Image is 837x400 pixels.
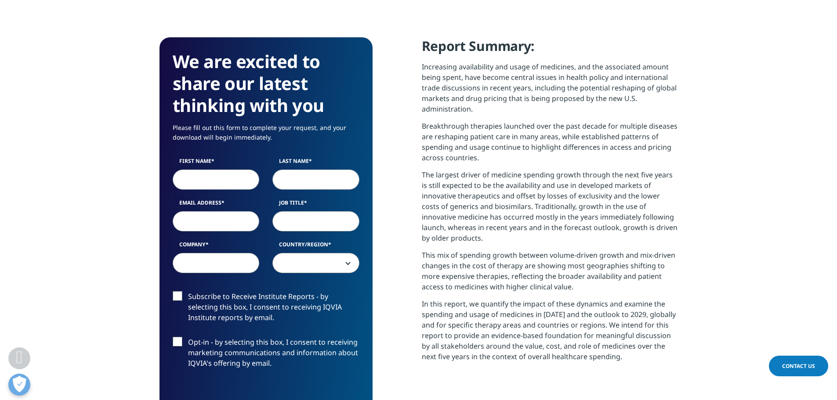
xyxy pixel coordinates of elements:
label: Company [173,241,260,253]
button: Open Preferences [8,374,30,396]
p: Breakthrough therapies launched over the past decade for multiple diseases are reshaping patient ... [422,121,678,169]
p: Increasing availability and usage of medicines, and the associated amount being spent, have becom... [422,61,678,121]
label: First Name [173,157,260,169]
span: Contact Us [782,362,815,370]
label: Subscribe to Receive Institute Reports - by selecting this box, I consent to receiving IQVIA Inst... [173,291,359,328]
p: In this report, we quantify the impact of these dynamics and examine the spending and usage of me... [422,299,678,368]
label: Opt-in - by selecting this box, I consent to receiving marketing communications and information a... [173,337,359,373]
a: Contact Us [769,356,828,376]
p: The largest driver of medicine spending growth through the next five years is still expected to b... [422,169,678,250]
label: Email Address [173,199,260,211]
h4: Report Summary: [422,37,678,61]
label: Country/Region [272,241,359,253]
p: Please fill out this form to complete your request, and your download will begin immediately. [173,123,359,149]
h3: We are excited to share our latest thinking with you [173,50,359,116]
p: This mix of spending growth between volume-driven growth and mix-driven changes in the cost of th... [422,250,678,299]
label: Job Title [272,199,359,211]
label: Last Name [272,157,359,169]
